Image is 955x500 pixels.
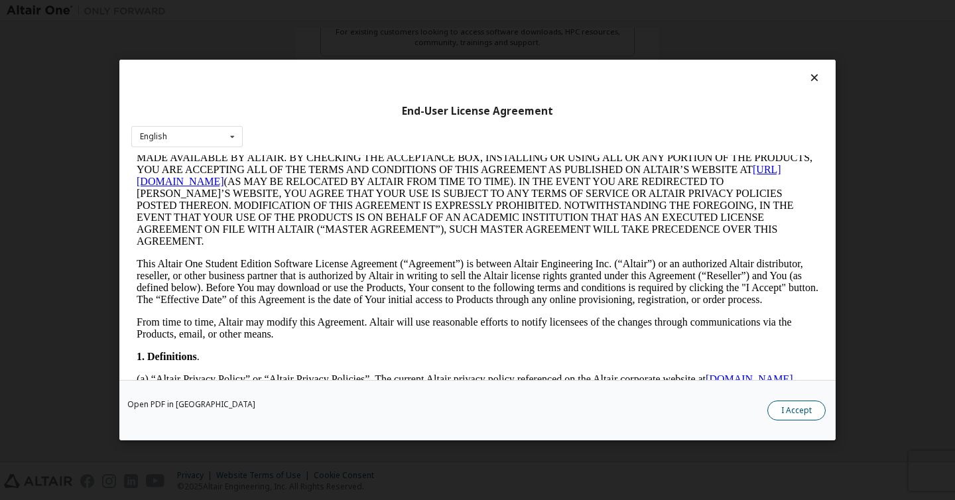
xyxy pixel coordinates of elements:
strong: Definitions [16,196,66,207]
div: End-User License Agreement [131,105,824,118]
p: This Altair One Student Edition Software License Agreement (“Agreement”) is between Altair Engine... [5,103,687,151]
p: . [5,196,687,208]
strong: 1. [5,196,13,207]
p: From time to time, Altair may modify this Agreement. Altair will use reasonable efforts to notify... [5,161,687,185]
a: Open PDF in [GEOGRAPHIC_DATA] [127,401,255,408]
a: [URL][DOMAIN_NAME] [5,9,650,32]
p: (a) “Altair Privacy Policy” or “Altair Privacy Policies”. The current Altair privacy policy refer... [5,218,687,242]
button: I Accept [767,401,826,420]
div: English [140,133,167,141]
